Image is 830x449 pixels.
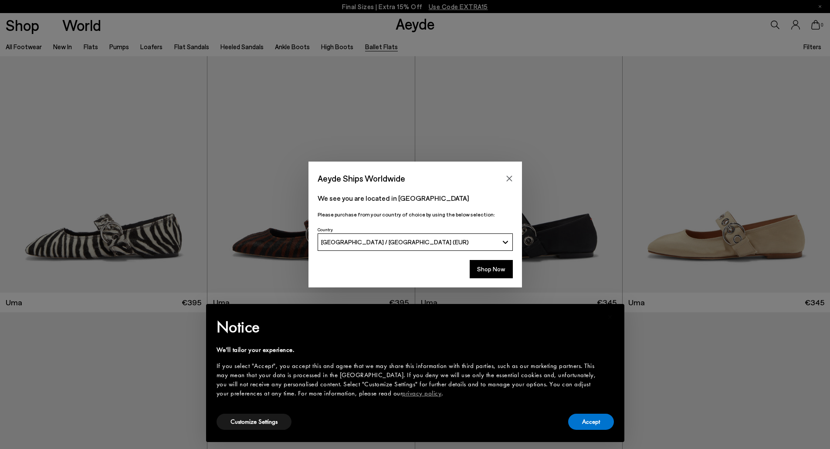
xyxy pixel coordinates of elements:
p: Please purchase from your country of choice by using the below selection: [318,210,513,219]
button: Shop Now [470,260,513,278]
button: Accept [568,414,614,430]
p: We see you are located in [GEOGRAPHIC_DATA] [318,193,513,203]
span: Aeyde Ships Worldwide [318,171,405,186]
a: privacy policy [402,389,441,398]
span: [GEOGRAPHIC_DATA] / [GEOGRAPHIC_DATA] (EUR) [321,238,469,246]
span: × [607,310,613,324]
button: Close this notice [600,307,621,327]
h2: Notice [217,316,600,338]
span: Country [318,227,333,232]
div: If you select "Accept", you accept this and agree that we may share this information with third p... [217,361,600,398]
div: We'll tailor your experience. [217,345,600,354]
button: Customize Settings [217,414,291,430]
button: Close [503,172,516,185]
